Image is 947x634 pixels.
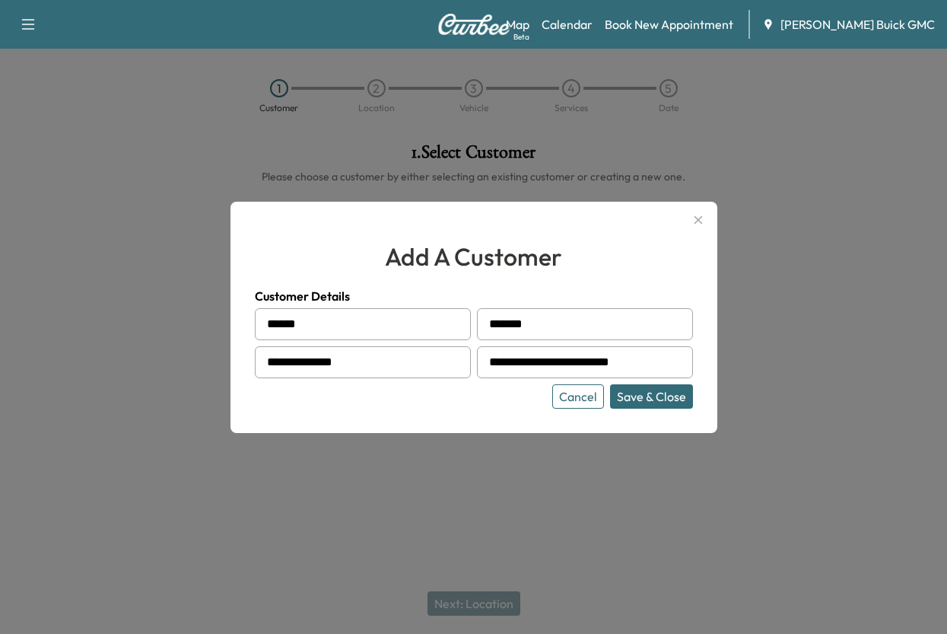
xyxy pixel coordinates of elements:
a: MapBeta [506,15,529,33]
button: Cancel [552,384,604,409]
div: Beta [513,31,529,43]
a: Calendar [542,15,593,33]
img: Curbee Logo [437,14,510,35]
a: Book New Appointment [605,15,733,33]
h4: Customer Details [255,287,693,305]
span: [PERSON_NAME] Buick GMC [780,15,935,33]
button: Save & Close [610,384,693,409]
h2: add a customer [255,238,693,275]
